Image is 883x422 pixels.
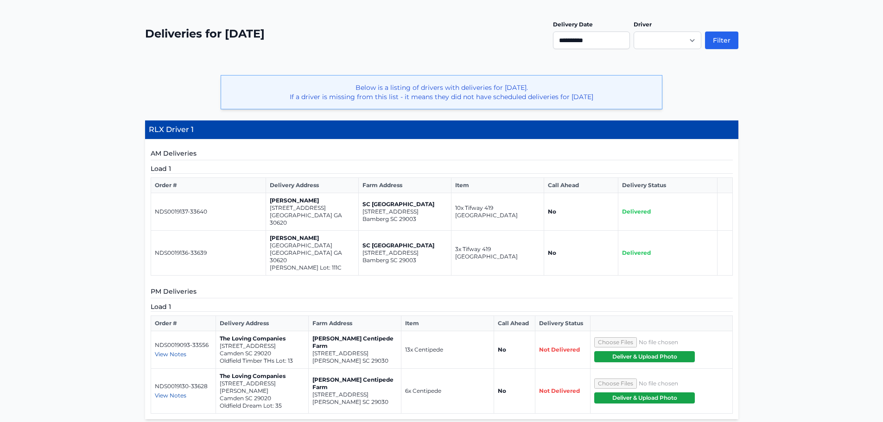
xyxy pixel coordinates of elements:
p: [STREET_ADDRESS] [362,249,447,257]
h5: Load 1 [151,302,733,312]
p: [PERSON_NAME] SC 29030 [312,357,397,365]
p: [PERSON_NAME] Centipede Farm [312,335,397,350]
p: [STREET_ADDRESS] [362,208,447,215]
p: [STREET_ADDRESS][PERSON_NAME] [220,380,305,395]
strong: No [548,208,556,215]
th: Order # [151,316,216,331]
h4: RLX Driver 1 [145,120,738,139]
p: NDS0019137-33640 [155,208,262,215]
p: SC [GEOGRAPHIC_DATA] [362,242,447,249]
p: Bamberg SC 29003 [362,215,447,223]
th: Call Ahead [544,178,618,193]
strong: No [498,346,506,353]
span: Not Delivered [539,346,580,353]
p: [GEOGRAPHIC_DATA] [270,242,355,249]
th: Order # [151,178,266,193]
span: Delivered [622,249,651,256]
label: Delivery Date [553,21,593,28]
p: Camden SC 29020 [220,350,305,357]
p: Below is a listing of drivers with deliveries for [DATE]. If a driver is missing from this list -... [229,83,654,101]
p: [STREET_ADDRESS] [270,204,355,212]
h5: AM Deliveries [151,149,733,160]
p: NDS0019093-33556 [155,341,212,349]
p: Oldfield Timber THs Lot: 13 [220,357,305,365]
p: [STREET_ADDRESS] [312,391,397,398]
p: [PERSON_NAME] SC 29030 [312,398,397,406]
span: View Notes [155,392,186,399]
p: SC [GEOGRAPHIC_DATA] [362,201,447,208]
p: [GEOGRAPHIC_DATA] GA 30620 [270,212,355,227]
p: Oldfield Dream Lot: 35 [220,402,305,409]
strong: No [548,249,556,256]
span: Not Delivered [539,387,580,394]
button: Deliver & Upload Photo [594,351,695,362]
th: Item [401,316,494,331]
button: Filter [705,31,738,49]
h5: Load 1 [151,164,733,174]
th: Delivery Status [618,178,718,193]
p: [PERSON_NAME] Lot: 111C [270,264,355,271]
span: Delivered [622,208,651,215]
p: NDS0019130-33628 [155,383,212,390]
th: Call Ahead [494,316,535,331]
button: Deliver & Upload Photo [594,392,695,403]
th: Item [451,178,544,193]
th: Farm Address [358,178,451,193]
p: Camden SC 29020 [220,395,305,402]
p: [STREET_ADDRESS] [220,342,305,350]
p: [GEOGRAPHIC_DATA] GA 30620 [270,249,355,264]
td: 10x Tifway 419 [GEOGRAPHIC_DATA] [451,193,544,231]
td: 6x Centipede [401,369,494,414]
p: [STREET_ADDRESS] [312,350,397,357]
h5: PM Deliveries [151,287,733,298]
h2: Deliveries for [DATE] [145,26,265,41]
td: 3x Tifway 419 [GEOGRAPHIC_DATA] [451,231,544,276]
label: Driver [634,21,652,28]
p: The Loving Companies [220,335,305,342]
th: Delivery Status [535,316,591,331]
strong: No [498,387,506,394]
th: Delivery Address [266,178,358,193]
th: Farm Address [309,316,401,331]
p: NDS0019136-33639 [155,249,262,257]
td: 13x Centipede [401,331,494,369]
th: Delivery Address [216,316,309,331]
p: [PERSON_NAME] [270,197,355,204]
span: View Notes [155,351,186,358]
p: [PERSON_NAME] [270,234,355,242]
p: The Loving Companies [220,372,305,380]
p: Bamberg SC 29003 [362,257,447,264]
p: [PERSON_NAME] Centipede Farm [312,376,397,391]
